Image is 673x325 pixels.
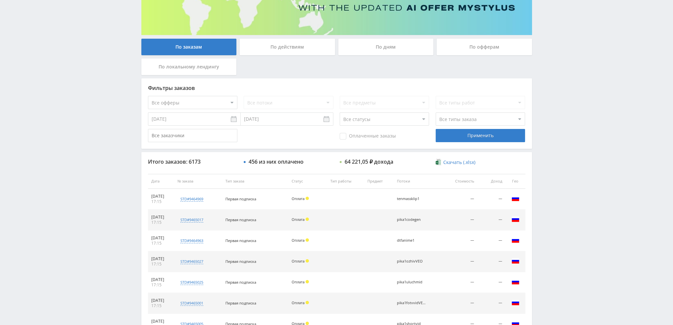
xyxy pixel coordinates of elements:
[225,238,256,243] span: Первая подписка
[148,85,525,91] div: Фильтры заказов
[306,280,309,283] span: Холд
[292,300,305,305] span: Оплата
[443,293,477,314] td: —
[180,259,203,264] div: std#9465027
[148,174,174,189] th: Дата
[151,215,171,220] div: [DATE]
[505,174,525,189] th: Гео
[180,301,203,306] div: std#9465001
[240,39,335,55] div: По действиям
[477,210,505,230] td: —
[338,39,434,55] div: По дням
[141,59,237,75] div: По локальному лендингу
[345,159,393,165] div: 64 221,05 ₽ дохода
[477,230,505,251] td: —
[151,303,171,308] div: 17:15
[306,218,309,221] span: Холд
[397,280,427,284] div: pika1uluchmid
[511,194,519,202] img: rus.png
[292,238,305,243] span: Оплата
[306,238,309,242] span: Холд
[288,174,327,189] th: Статус
[511,257,519,265] img: rus.png
[225,280,256,285] span: Первая подписка
[327,174,364,189] th: Тип работы
[511,236,519,244] img: rus.png
[477,251,505,272] td: —
[151,235,171,241] div: [DATE]
[180,238,203,243] div: std#9464963
[151,282,171,288] div: 17:15
[151,319,171,324] div: [DATE]
[443,160,475,165] span: Скачать (.xlsx)
[151,220,171,225] div: 17:15
[292,217,305,222] span: Оплата
[180,217,203,223] div: std#9465017
[364,174,394,189] th: Предмет
[292,279,305,284] span: Оплата
[436,159,441,165] img: xlsx
[443,251,477,272] td: —
[511,299,519,306] img: rus.png
[511,278,519,286] img: rus.png
[306,301,309,304] span: Холд
[477,189,505,210] td: —
[306,259,309,263] span: Холд
[443,189,477,210] td: —
[225,217,256,222] span: Первая подписка
[437,39,532,55] div: По офферам
[151,298,171,303] div: [DATE]
[397,197,427,201] div: tenmassklip1
[151,241,171,246] div: 17:15
[397,301,427,305] div: pika1fotvvidVEO3
[443,272,477,293] td: —
[306,197,309,200] span: Холд
[397,259,427,264] div: pika1ozhivVEO
[397,218,427,222] div: pika1codegen
[477,174,505,189] th: Доход
[151,262,171,267] div: 17:15
[249,159,304,165] div: 456 из них оплачено
[436,159,475,166] a: Скачать (.xlsx)
[443,210,477,230] td: —
[141,39,237,55] div: По заказам
[477,272,505,293] td: —
[477,293,505,314] td: —
[151,194,171,199] div: [DATE]
[292,196,305,201] span: Оплата
[180,196,203,202] div: std#9464969
[174,174,222,189] th: № заказа
[148,159,237,165] div: Итого заказов: 6173
[225,196,256,201] span: Первая подписка
[436,129,525,142] div: Применить
[306,322,309,325] span: Холд
[148,129,237,142] input: Все заказчики
[443,230,477,251] td: —
[151,256,171,262] div: [DATE]
[443,174,477,189] th: Стоимость
[340,133,396,140] span: Оплаченные заказы
[511,215,519,223] img: rus.png
[180,280,203,285] div: std#9465025
[225,259,256,264] span: Первая подписка
[397,238,427,243] div: dtfanime1
[151,277,171,282] div: [DATE]
[222,174,288,189] th: Тип заказа
[394,174,443,189] th: Потоки
[292,259,305,264] span: Оплата
[225,301,256,305] span: Первая подписка
[151,199,171,204] div: 17:15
